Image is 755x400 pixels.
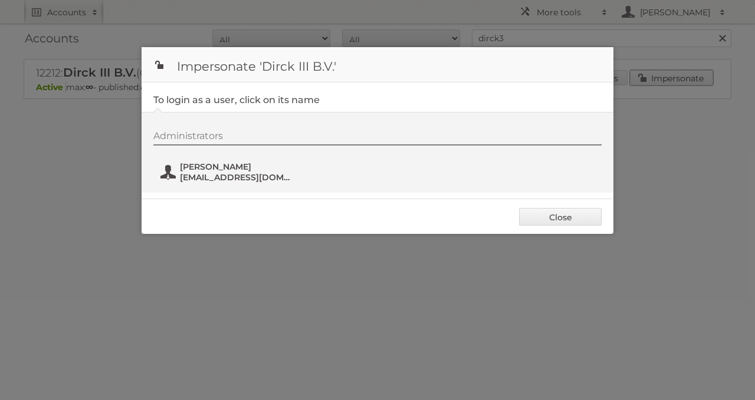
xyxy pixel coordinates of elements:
[153,94,320,105] legend: To login as a user, click on its name
[142,47,613,82] h1: Impersonate 'Dirck III B.V.'
[519,208,602,226] a: Close
[180,161,294,172] span: [PERSON_NAME]
[180,172,294,183] span: [EMAIL_ADDRESS][DOMAIN_NAME]
[159,160,298,184] button: [PERSON_NAME] [EMAIL_ADDRESS][DOMAIN_NAME]
[153,130,602,146] div: Administrators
